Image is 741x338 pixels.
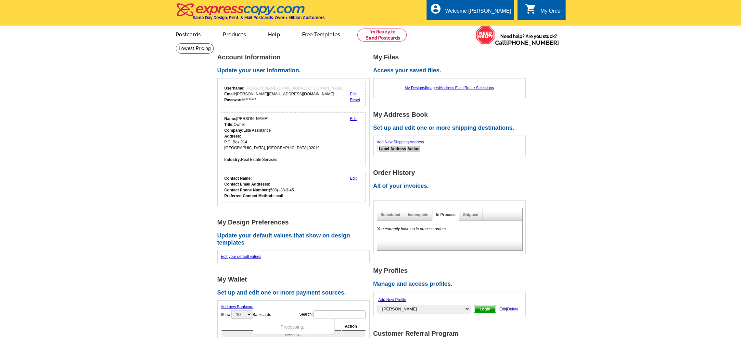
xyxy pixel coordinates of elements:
a: Route Selections [465,86,494,90]
span: Call [495,39,559,46]
a: Shipped [463,212,478,217]
a: Same Day Design, Print, & Mail Postcards. Over 1 Million Customers. [176,8,326,20]
div: Processing... [253,319,335,334]
th: Label [379,146,390,152]
td: Loading... [222,331,365,337]
input: Search: [313,310,365,318]
span: Delete [507,307,518,311]
h2: Update your user information. [217,67,373,74]
h1: My Design Preferences [217,219,373,226]
a: Edit [350,92,357,96]
span: [PERSON_NAME][EMAIL_ADDRESS][DOMAIN_NAME] [246,86,344,91]
strong: Contact Email Addresss: [224,182,271,187]
h1: My Wallet [217,276,373,283]
a: shopping_cart My Order [525,7,562,15]
div: Your login information. [221,82,366,106]
select: ShowBankcards [231,310,252,319]
em: You currently have no in process orders. [377,227,447,231]
div: (508) -88-3-45 email [224,175,294,199]
a: Postcards [165,26,211,42]
div: Your personal details. [221,112,366,166]
strong: Username: [224,86,245,91]
h2: Update your default values that show on design templates [217,232,373,246]
div: Who should we contact regarding order issues? [221,172,366,202]
strong: Preferred Contact Method: [224,194,274,198]
i: shopping_cart [525,3,537,15]
div: My Order [541,8,562,17]
a: Free Templates [292,26,351,42]
strong: Address: [224,134,241,139]
div: [PERSON_NAME] Owner Elite Assistance P.O. Box 914 [GEOGRAPHIC_DATA], [GEOGRAPHIC_DATA] 02019 Real... [224,116,320,163]
a: Add New Shipping Address [377,140,424,144]
form: | [377,295,522,314]
h2: Access your saved files. [373,67,529,74]
a: Add New Profile [378,297,406,302]
h1: My Address Book [373,111,529,118]
a: Add new Bankcard [221,305,254,309]
i: account_circle [430,3,441,15]
h1: Order History [373,169,529,176]
label: Show Bankcards [221,310,271,319]
span: Need help? Are you stuck? [495,33,562,46]
a: Reset [350,98,360,102]
strong: Password: [224,98,244,102]
div: Welcome [PERSON_NAME] [445,8,511,17]
a: Edit [350,116,357,121]
strong: Email: [224,92,236,96]
strong: Industry: [224,157,241,162]
strong: Company: [224,128,244,133]
a: Images [426,86,439,90]
a: Products [212,26,256,42]
div: [PERSON_NAME][EMAIL_ADDRESS][DOMAIN_NAME] ******** [224,85,344,103]
a: In Process [436,212,456,217]
a: Edit [350,176,357,181]
h1: My Profiles [373,267,529,274]
h2: Set up and edit one or more payment sources. [217,289,373,296]
a: [PHONE_NUMBER] [506,39,559,46]
a: Address Files [440,86,464,90]
a: Help [258,26,290,42]
span: Login [474,305,496,313]
label: Search: [299,310,366,319]
h4: Same Day Design, Print, & Mail Postcards. Over 1 Million Customers. [193,15,326,20]
th: Action [342,322,365,331]
a: Edit your default values [221,254,262,259]
h2: Set up and edit one or more shipping destinations. [373,125,529,132]
th: Action [407,146,420,152]
h1: My Files [373,54,529,61]
strong: Contact Phone Number: [224,188,269,192]
a: Incomplete [408,212,428,217]
strong: Name: [224,116,236,121]
h2: Manage and access profiles. [373,281,529,288]
img: help [476,26,495,44]
strong: Title: [224,122,234,127]
div: | | | [377,82,522,94]
h1: Account Information [217,54,373,61]
h1: Customer Referral Program [373,330,529,337]
span: Edit [499,307,506,311]
strong: Contact Name: [224,176,252,181]
h2: All of your invoices. [373,183,529,190]
button: Login [474,305,496,313]
a: Scheduled [381,212,401,217]
a: My Designs [405,86,425,90]
th: Address [390,146,406,152]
